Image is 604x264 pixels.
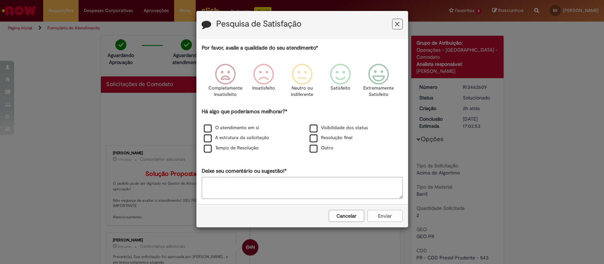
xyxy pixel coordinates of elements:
div: Extremamente Satisfeito [361,58,397,107]
label: Visibilidade dos status [310,125,368,131]
div: Satisfeito [322,58,358,107]
div: Há algo que poderíamos melhorar?* [202,108,403,154]
div: Neutro ou indiferente [284,58,320,107]
label: O atendimento em si [204,125,259,131]
p: Neutro ou indiferente [289,85,315,98]
button: Cancelar [329,210,364,222]
label: Resolução final [310,134,352,141]
p: Completamente Insatisfeito [208,85,242,98]
label: Por favor, avalie a qualidade do seu atendimento* [202,44,318,52]
label: Pesquisa de Satisfação [216,19,301,29]
label: Tempo de Resolução [204,145,259,151]
label: Outro [310,145,333,151]
p: Extremamente Satisfeito [363,85,394,98]
label: A estrutura da solicitação [204,134,269,141]
div: Completamente Insatisfeito [207,58,243,107]
label: Deixe seu comentário ou sugestão!* [202,167,287,175]
p: Insatisfeito [252,85,275,92]
p: Satisfeito [330,85,350,92]
div: Insatisfeito [246,58,282,107]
